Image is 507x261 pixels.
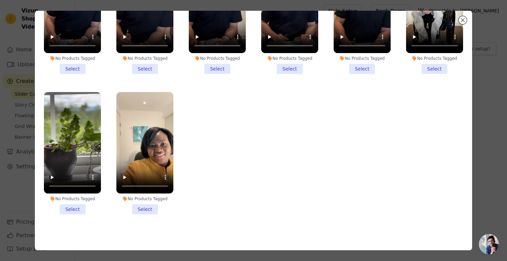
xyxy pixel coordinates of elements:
div: No Products Tagged [116,196,173,202]
div: Öppna chatt [479,234,499,254]
button: Close modal [459,16,467,24]
div: No Products Tagged [334,56,391,61]
div: No Products Tagged [189,56,246,61]
div: No Products Tagged [116,56,173,61]
div: No Products Tagged [44,56,101,61]
div: No Products Tagged [406,56,463,61]
div: No Products Tagged [261,56,318,61]
div: No Products Tagged [44,196,101,202]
